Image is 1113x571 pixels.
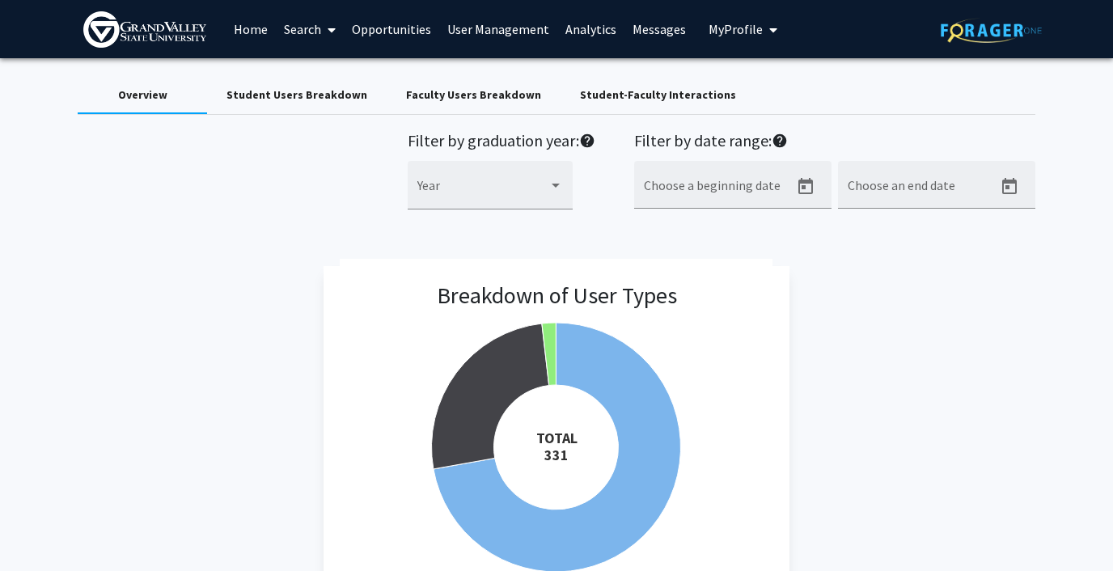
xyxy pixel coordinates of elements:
button: Open calendar [993,171,1026,203]
mat-icon: help [772,131,788,150]
h3: Breakdown of User Types [437,282,677,310]
button: Open calendar [789,171,822,203]
a: Search [276,1,344,57]
h2: Filter by date range: [634,131,1035,154]
img: Grand Valley State University Logo [83,11,206,48]
a: Messages [624,1,694,57]
a: User Management [439,1,557,57]
tspan: TOTAL 331 [536,429,578,464]
div: Overview [118,87,167,104]
span: My Profile [709,21,763,37]
div: Faculty Users Breakdown [406,87,541,104]
a: Home [226,1,276,57]
h2: Filter by graduation year: [408,131,595,154]
div: Student Users Breakdown [226,87,367,104]
img: ForagerOne Logo [941,18,1042,43]
iframe: Chat [12,498,69,559]
mat-icon: help [579,131,595,150]
a: Opportunities [344,1,439,57]
a: Analytics [557,1,624,57]
div: Student-Faculty Interactions [580,87,736,104]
